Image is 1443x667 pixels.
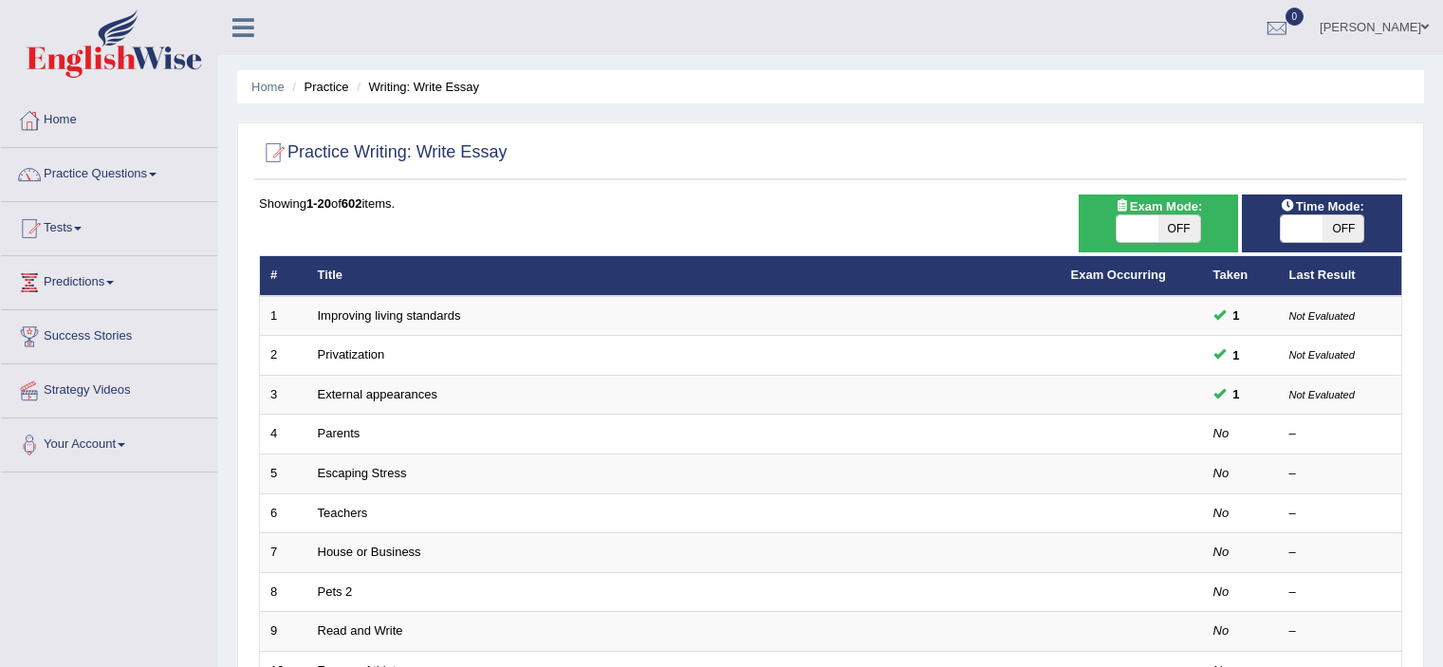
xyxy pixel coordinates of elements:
[318,466,407,480] a: Escaping Stress
[1213,584,1230,599] em: No
[1,202,217,250] a: Tests
[318,545,421,559] a: House or Business
[318,623,403,638] a: Read and Write
[1323,215,1364,242] span: OFF
[260,493,307,533] td: 6
[352,78,479,96] li: Writing: Write Essay
[260,375,307,415] td: 3
[318,506,368,520] a: Teachers
[1289,425,1392,443] div: –
[1,418,217,466] a: Your Account
[1289,544,1392,562] div: –
[260,256,307,296] th: #
[1213,506,1230,520] em: No
[318,584,353,599] a: Pets 2
[318,426,361,440] a: Parents
[1279,256,1402,296] th: Last Result
[260,296,307,336] td: 1
[1273,196,1372,216] span: Time Mode:
[260,415,307,454] td: 4
[1226,306,1248,325] span: You can still take this question
[1107,196,1210,216] span: Exam Mode:
[251,80,285,94] a: Home
[1226,384,1248,404] span: You can still take this question
[1,256,217,304] a: Predictions
[1289,349,1355,361] small: Not Evaluated
[1071,268,1166,282] a: Exam Occurring
[307,256,1061,296] th: Title
[1,310,217,358] a: Success Stories
[287,78,348,96] li: Practice
[1213,426,1230,440] em: No
[1,94,217,141] a: Home
[1213,623,1230,638] em: No
[260,533,307,573] td: 7
[260,612,307,652] td: 9
[318,308,461,323] a: Improving living standards
[260,454,307,494] td: 5
[342,196,362,211] b: 602
[1,364,217,412] a: Strategy Videos
[1,148,217,195] a: Practice Questions
[260,336,307,376] td: 2
[1213,466,1230,480] em: No
[1289,389,1355,400] small: Not Evaluated
[1213,545,1230,559] em: No
[318,387,437,401] a: External appearances
[306,196,331,211] b: 1-20
[1289,622,1392,640] div: –
[259,195,1402,213] div: Showing of items.
[1226,345,1248,365] span: You can still take this question
[1286,8,1304,26] span: 0
[1289,584,1392,602] div: –
[1289,310,1355,322] small: Not Evaluated
[259,139,507,167] h2: Practice Writing: Write Essay
[318,347,385,361] a: Privatization
[1079,195,1239,252] div: Show exams occurring in exams
[260,572,307,612] td: 8
[1158,215,1200,242] span: OFF
[1289,465,1392,483] div: –
[1203,256,1279,296] th: Taken
[1289,505,1392,523] div: –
